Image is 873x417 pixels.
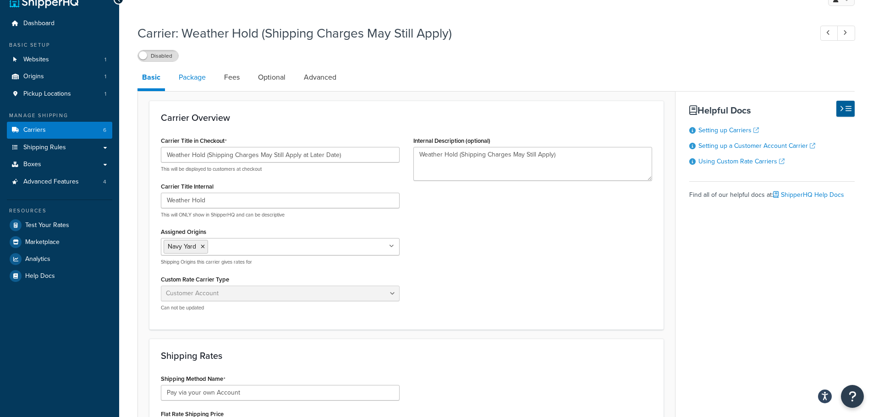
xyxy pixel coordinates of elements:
a: Next Record [837,26,855,41]
div: Resources [7,207,112,215]
a: Previous Record [820,26,838,41]
button: Hide Help Docs [836,101,855,117]
span: Help Docs [25,272,55,280]
a: Package [174,66,210,88]
a: Test Your Rates [7,217,112,233]
a: Setting up Carriers [698,125,759,135]
label: Shipping Method Name [161,375,225,383]
span: 6 [103,126,106,134]
span: Boxes [23,161,41,168]
label: Custom Rate Carrier Type [161,276,229,283]
label: Disabled [138,50,178,61]
a: Optional [253,66,290,88]
div: Manage Shipping [7,112,112,119]
li: Carriers [7,122,112,139]
span: Marketplace [25,238,60,246]
textarea: Weather Hold (Shipping Charges May Still Apply) [413,147,652,181]
a: Shipping Rules [7,139,112,156]
label: Assigned Origins [161,228,206,235]
h3: Carrier Overview [161,113,652,123]
span: Advanced Features [23,178,79,186]
div: Basic Setup [7,41,112,49]
p: Shipping Origins this carrier gives rates for [161,259,400,265]
span: Analytics [25,255,50,263]
span: 1 [104,56,106,64]
span: Navy Yard [168,242,196,251]
a: ShipperHQ Help Docs [773,190,844,200]
a: Boxes [7,156,112,173]
li: Pickup Locations [7,86,112,103]
a: Carriers6 [7,122,112,139]
span: Origins [23,73,44,81]
a: Help Docs [7,268,112,284]
h3: Shipping Rates [161,351,652,361]
span: 4 [103,178,106,186]
a: Dashboard [7,15,112,32]
a: Using Custom Rate Carriers [698,157,785,166]
p: This will be displayed to customers at checkout [161,166,400,173]
a: Marketplace [7,234,112,250]
span: Websites [23,56,49,64]
a: Basic [137,66,165,91]
button: Open Resource Center [841,385,864,408]
a: Advanced Features4 [7,173,112,190]
li: Advanced Features [7,173,112,190]
h3: Helpful Docs [689,105,855,115]
a: Advanced [299,66,341,88]
a: Fees [220,66,244,88]
span: 1 [104,73,106,81]
p: Can not be updated [161,304,400,311]
label: Internal Description (optional) [413,137,490,144]
label: Carrier Title Internal [161,183,214,190]
p: This will ONLY show in ShipperHQ and can be descriptive [161,211,400,218]
span: Pickup Locations [23,90,71,98]
h1: Carrier: Weather Hold (Shipping Charges May Still Apply) [137,24,803,42]
li: Websites [7,51,112,68]
a: Websites1 [7,51,112,68]
span: Carriers [23,126,46,134]
a: Pickup Locations1 [7,86,112,103]
span: Shipping Rules [23,144,66,152]
span: Dashboard [23,20,55,27]
span: Test Your Rates [25,222,69,229]
a: Setting up a Customer Account Carrier [698,141,815,151]
span: 1 [104,90,106,98]
a: Origins1 [7,68,112,85]
label: Carrier Title in Checkout [161,137,227,145]
div: Find all of our helpful docs at: [689,181,855,201]
li: Origins [7,68,112,85]
a: Analytics [7,251,112,267]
